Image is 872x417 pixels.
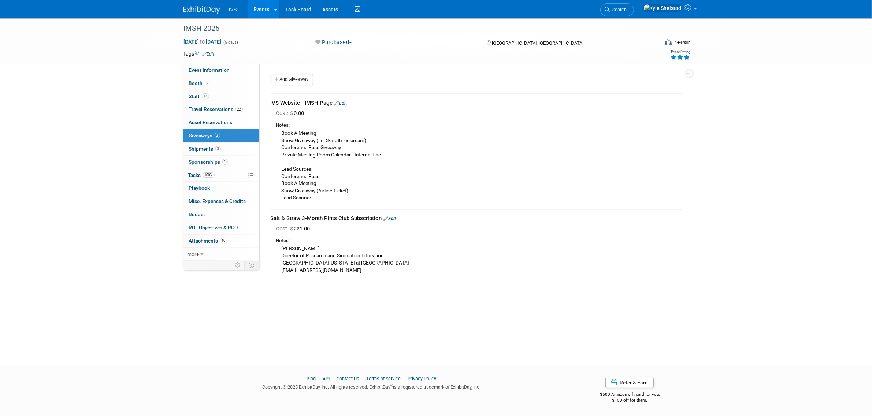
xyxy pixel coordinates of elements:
span: | [402,376,407,381]
span: 100% [203,172,215,178]
div: Salt & Straw 3-Month Pints Club Subscription [271,215,683,222]
a: Refer & Earn [605,377,654,388]
span: | [360,376,365,381]
span: ROI, Objectives & ROO [189,225,238,230]
a: Blog [307,376,316,381]
div: IMSH 2025 [181,22,647,35]
a: Attachments10 [183,235,259,247]
a: Privacy Policy [408,376,436,381]
span: Staff [189,93,209,99]
a: Edit [335,100,347,106]
span: 0.00 [276,110,307,117]
img: ExhibitDay [183,6,220,14]
a: more [183,248,259,261]
span: Attachments [189,238,227,244]
span: | [331,376,335,381]
span: Giveaways [189,133,220,139]
a: Asset Reservations [183,116,259,129]
span: 10 [220,238,227,243]
a: Staff12 [183,90,259,103]
a: Contact Us [337,376,359,381]
span: Budget [189,211,205,217]
span: Misc. Expenses & Credits [189,198,246,204]
div: Event Rating [670,50,690,54]
div: [PERSON_NAME] Director of Research and Simulation Education [GEOGRAPHIC_DATA][US_STATE] at [GEOGR... [276,244,683,274]
button: Purchased [313,38,355,46]
span: 1 [222,159,228,165]
a: Edit [203,52,215,57]
img: Kyle Shelstad [643,4,682,12]
a: Sponsorships1 [183,156,259,169]
span: Cost: $ [276,110,294,117]
a: Event Information [183,64,259,77]
sup: ® [390,384,393,388]
a: Travel Reservations22 [183,103,259,116]
span: to [199,39,206,45]
i: Booth reservation complete [206,81,210,85]
span: | [317,376,322,381]
span: Tasks [188,172,215,178]
span: 12 [202,93,209,99]
td: Personalize Event Tab Strip [232,261,245,270]
span: Shipments [189,146,221,152]
div: Event Format [615,38,691,49]
span: Sponsorships [189,159,228,165]
span: 221.00 [276,225,313,232]
a: Add Giveaway [271,74,313,85]
a: Playbook [183,182,259,195]
a: API [323,376,330,381]
span: Playbook [189,185,210,191]
span: more [188,251,199,257]
span: (5 days) [223,40,238,45]
div: Book A Meeting Show Giveaway (i.e. 3-moth ice cream) Conference Pass Giveaway Private Meeting Roo... [276,129,683,201]
a: ROI, Objectives & ROO [183,221,259,234]
span: IVS [229,7,237,12]
div: Copyright © 2025 ExhibitDay, Inc. All rights reserved. ExhibitDay is a registered trademark of Ex... [183,382,560,391]
span: Travel Reservations [189,106,243,112]
span: [GEOGRAPHIC_DATA], [GEOGRAPHIC_DATA] [492,40,583,46]
a: Tasks100% [183,169,259,182]
span: Search [610,7,627,12]
a: Booth [183,77,259,90]
div: Notes: [276,237,683,244]
a: Edit [384,216,396,221]
span: 2 [215,133,220,138]
span: Event Information [189,67,230,73]
span: 3 [215,146,221,151]
span: 22 [235,107,243,112]
span: Booth [189,80,211,86]
div: $150 off for them. [571,397,689,403]
div: IVS Website - IMSH Page [271,99,683,107]
span: [DATE] [DATE] [183,38,222,45]
a: Shipments3 [183,143,259,155]
a: Misc. Expenses & Credits [183,195,259,208]
a: Search [600,3,634,16]
td: Tags [183,50,215,58]
span: Cost: $ [276,225,294,232]
td: Toggle Event Tabs [244,261,259,270]
a: Terms of Service [366,376,401,381]
img: Format-Inperson.png [665,39,672,45]
a: Giveaways2 [183,129,259,142]
div: Notes: [276,122,683,129]
span: Asset Reservations [189,119,233,125]
a: Budget [183,208,259,221]
div: $500 Amazon gift card for you, [571,387,689,403]
div: In-Person [673,40,690,45]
